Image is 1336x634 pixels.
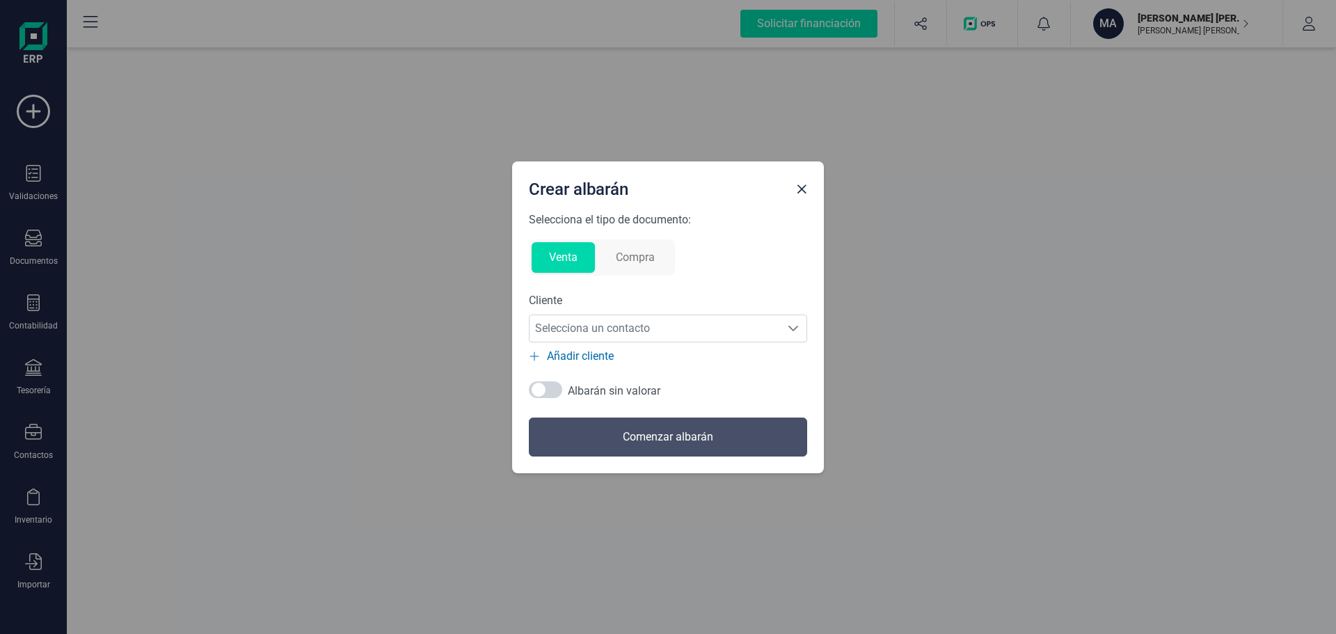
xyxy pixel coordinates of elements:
span: Selecciona un contacto [530,315,780,342]
button: Comenzar albarán [529,418,807,457]
span: Añadir cliente [547,348,614,365]
button: Compra [598,242,672,273]
p: Selecciona el tipo de documento: [529,212,691,228]
p: Cliente [529,292,562,309]
div: Crear albarán [523,173,790,200]
div: Selecciona un contacto [780,323,806,334]
button: Close [790,178,813,200]
button: Venta [532,242,595,273]
span: Albarán sin valorar [568,383,660,399]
